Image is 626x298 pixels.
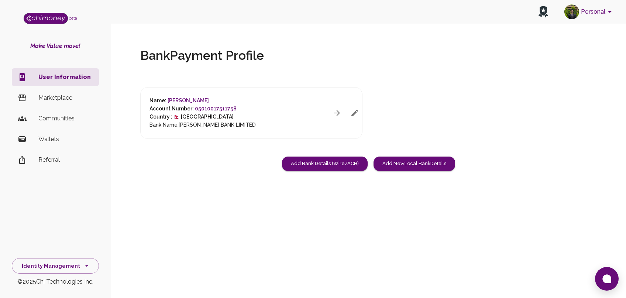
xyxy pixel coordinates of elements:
[595,267,619,291] button: Open chat window
[149,113,256,121] h6: Country : 🇳🇵 [GEOGRAPHIC_DATA]
[38,93,93,102] p: Marketplace
[38,155,93,164] p: Referral
[282,157,368,171] button: Add Bank Details (Wire/ACH)
[149,121,256,129] h6: Bank Name: [PERSON_NAME] BANK LIMITED
[561,2,617,21] button: account of current user
[168,97,209,103] span: [PERSON_NAME]
[69,16,77,20] span: beta
[564,4,579,19] img: avatar
[149,105,256,113] h6: Account Number:
[38,114,93,123] p: Communities
[140,48,362,64] h4: Bank Payment Profile
[149,97,256,105] h6: Name:
[374,157,455,171] button: Add NewLocal BankDetails
[195,106,237,112] span: 05010017511758
[38,135,93,144] p: Wallets
[24,13,68,24] img: Logo
[12,258,99,274] button: Identity Management
[38,73,93,82] p: User Information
